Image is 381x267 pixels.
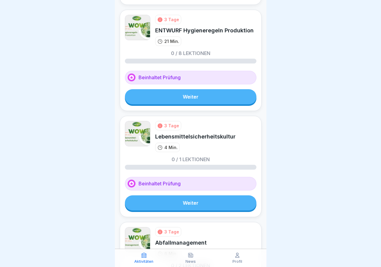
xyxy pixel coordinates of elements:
[125,15,150,40] img: l8527dfigmvtvnh9bpu1gycw.png
[232,259,242,264] p: Profil
[164,16,179,23] div: 3 Tage
[155,133,236,140] div: Lebensmittelsicherheitskultur
[172,157,210,162] p: 0 / 1 Lektionen
[125,121,150,146] img: x7ba9ezpb0gwldksaaha8749.png
[125,177,256,190] div: Beinhaltet Prüfung
[164,38,179,44] p: 21 Min.
[164,229,179,235] div: 3 Tage
[155,239,207,246] div: Abfallmanagement
[134,259,153,264] p: Aktivitäten
[125,195,256,210] a: Weiter
[171,51,210,56] p: 0 / 8 Lektionen
[164,144,178,151] p: 4 Min.
[155,27,254,34] div: ENTWURF Hygieneregeln Produktion
[185,259,196,264] p: News
[125,71,256,84] div: Beinhaltet Prüfung
[164,122,179,129] div: 3 Tage
[125,89,256,104] a: Weiter
[125,227,150,252] img: cq4jyt4aaqekzmgfzoj6qg9r.png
